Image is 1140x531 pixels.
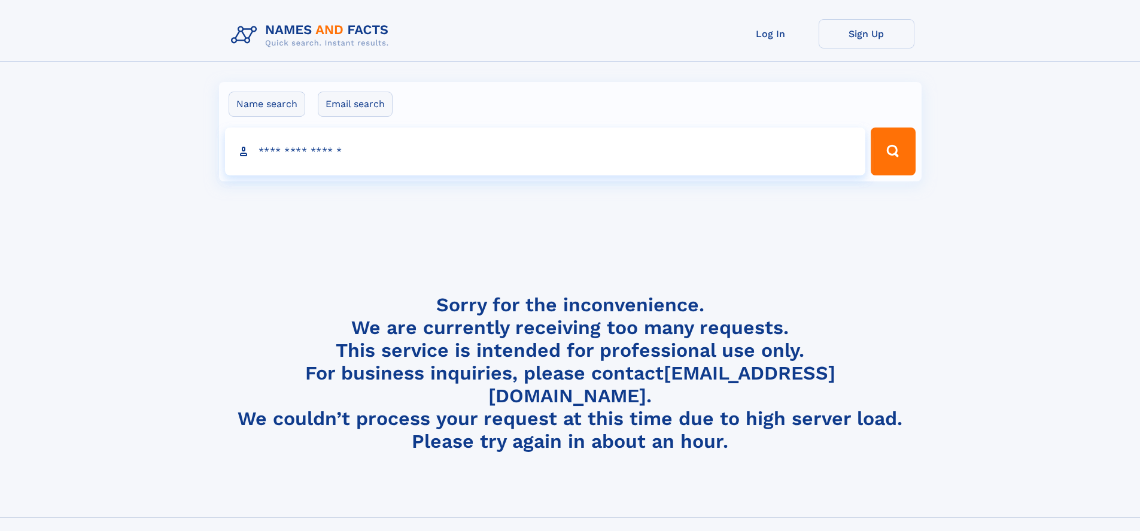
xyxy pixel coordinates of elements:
[819,19,914,48] a: Sign Up
[226,19,399,51] img: Logo Names and Facts
[871,128,915,175] button: Search Button
[229,92,305,117] label: Name search
[225,128,866,175] input: search input
[318,92,393,117] label: Email search
[723,19,819,48] a: Log In
[226,293,914,453] h4: Sorry for the inconvenience. We are currently receiving too many requests. This service is intend...
[488,362,835,407] a: [EMAIL_ADDRESS][DOMAIN_NAME]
